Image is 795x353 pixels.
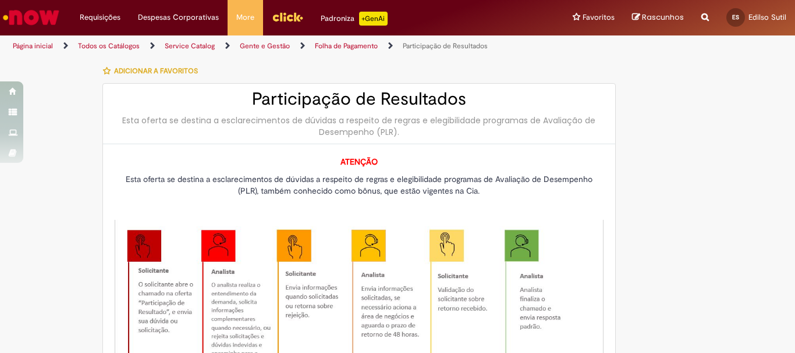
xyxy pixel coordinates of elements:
a: Participação de Resultados [403,41,488,51]
img: ServiceNow [1,6,61,29]
span: Requisições [80,12,120,23]
div: Padroniza [321,12,388,26]
a: Gente e Gestão [240,41,290,51]
span: Despesas Corporativas [138,12,219,23]
a: Service Catalog [165,41,215,51]
p: +GenAi [359,12,388,26]
span: Favoritos [583,12,615,23]
a: Rascunhos [632,12,684,23]
a: Todos os Catálogos [78,41,140,51]
button: Adicionar a Favoritos [102,59,204,83]
strong: ATENÇÃO [340,156,378,167]
span: ES [732,13,739,21]
div: Esta oferta se destina a esclarecimentos de dúvidas a respeito de regras e elegibilidade programa... [115,115,604,138]
span: More [236,12,254,23]
span: Adicionar a Favoritos [114,66,198,76]
span: Edilso Sutil [748,12,786,22]
p: Esta oferta se destina a esclarecimentos de dúvidas a respeito de regras e elegibilidade programa... [115,173,604,197]
a: Página inicial [13,41,53,51]
img: click_logo_yellow_360x200.png [272,8,303,26]
ul: Trilhas de página [9,35,521,57]
a: Folha de Pagamento [315,41,378,51]
h2: Participação de Resultados [115,90,604,109]
span: Rascunhos [642,12,684,23]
